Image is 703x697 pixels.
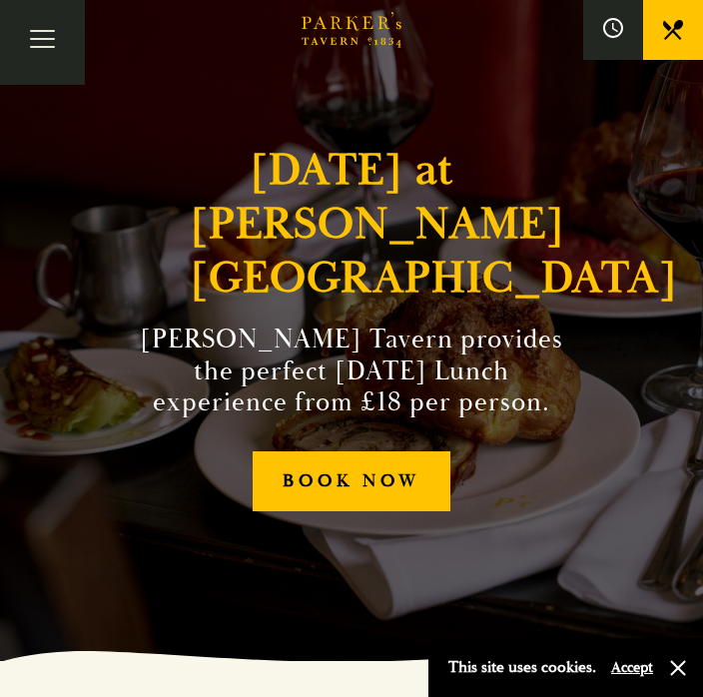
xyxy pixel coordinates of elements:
[668,658,688,678] button: Close and accept
[448,653,596,682] p: This site uses cookies.
[253,451,449,512] a: BOOK NOW
[190,143,513,305] h1: [DATE] at [PERSON_NAME][GEOGRAPHIC_DATA]
[611,658,653,677] button: Accept
[136,325,567,419] h2: [PERSON_NAME] Tavern provides the perfect [DATE] Lunch experience from £18 per person.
